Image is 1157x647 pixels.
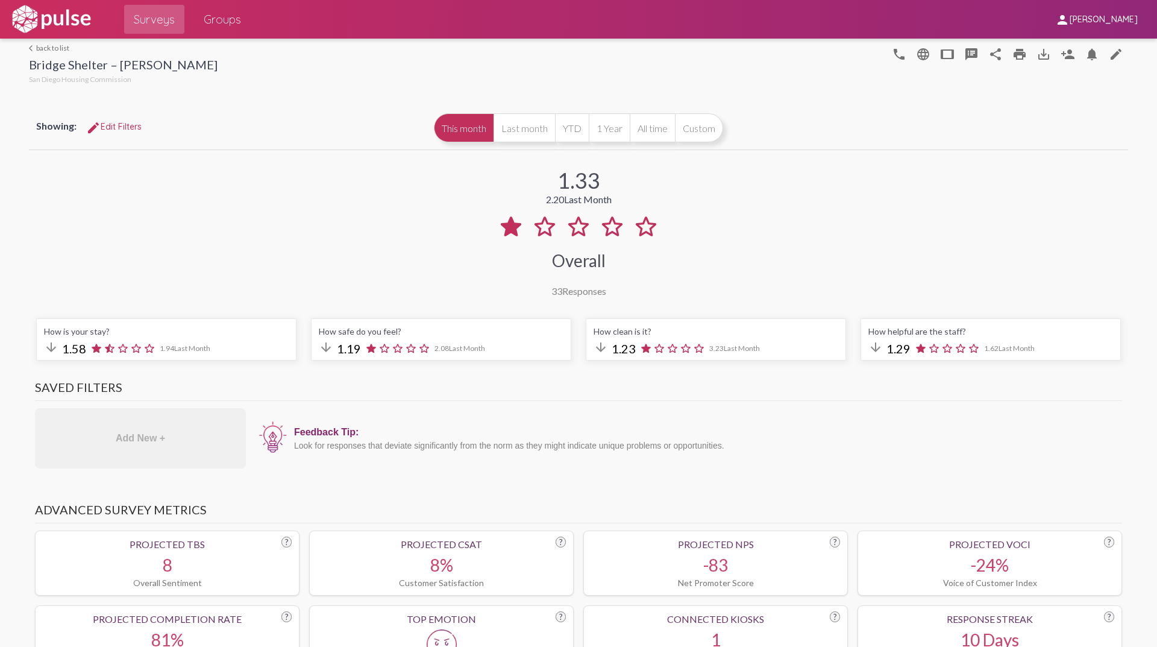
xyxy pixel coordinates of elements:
div: Look for responses that deviate significantly from the norm as they might indicate unique problem... [294,441,1116,450]
div: ? [830,611,840,622]
div: -83 [591,555,840,575]
span: San Diego Housing Commission [29,75,131,84]
span: 33 [551,285,562,297]
button: Share [983,42,1008,66]
span: 1.94 [160,344,210,353]
div: Connected Kiosks [591,613,840,625]
button: 1 Year [589,113,630,142]
div: 2.20 [546,194,612,205]
a: Groups [194,5,251,34]
div: Projected Completion Rate [43,613,292,625]
span: Last Month [174,344,210,353]
button: tablet [935,42,959,66]
a: language [1104,42,1128,66]
button: Person [1056,42,1080,66]
span: Last Month [724,344,760,353]
button: Edit FiltersEdit Filters [77,116,151,137]
span: 1.62 [984,344,1035,353]
span: Groups [204,8,241,30]
div: Projected VoCI [865,538,1114,550]
mat-icon: speaker_notes [964,47,979,62]
mat-icon: arrow_back_ios [29,45,36,52]
div: Customer Satisfaction [317,578,566,588]
mat-icon: print [1012,47,1027,62]
mat-icon: Share [988,47,1003,62]
div: How is your stay? [44,326,289,336]
div: Overall Sentiment [43,578,292,588]
a: back to list [29,43,218,52]
span: 1.29 [886,341,911,356]
div: Voice of Customer Index [865,578,1114,588]
span: [PERSON_NAME] [1070,14,1138,25]
mat-icon: Edit Filters [86,121,101,135]
div: ? [1104,611,1114,622]
button: Bell [1080,42,1104,66]
div: Response Streak [865,613,1114,625]
span: 3.23 [709,344,760,353]
div: ? [830,537,840,548]
div: How helpful are the staff? [868,326,1113,336]
div: Projected NPS [591,538,840,550]
div: ? [281,611,292,622]
mat-icon: language [916,47,930,62]
button: All time [630,113,675,142]
div: Add New + [35,408,246,469]
div: How clean is it? [594,326,838,336]
span: Last Month [449,344,485,353]
button: speaker_notes [959,42,983,66]
div: 1.33 [557,167,600,194]
button: Last month [494,113,555,142]
span: Edit Filters [86,121,142,132]
button: Download [1032,42,1056,66]
span: Last Month [999,344,1035,353]
div: ? [556,537,566,548]
div: How safe do you feel? [319,326,563,336]
mat-icon: language [892,47,906,62]
div: Net Promoter Score [591,578,840,588]
span: 1.23 [612,341,636,356]
div: Responses [551,285,606,297]
mat-icon: language [1109,47,1123,62]
mat-icon: arrow_downward [44,340,58,355]
img: white-logo.svg [10,4,93,34]
a: Surveys [124,5,184,34]
mat-icon: arrow_downward [319,340,333,355]
mat-icon: arrow_downward [868,340,883,355]
button: [PERSON_NAME] [1046,8,1147,30]
div: Top Emotion [317,613,566,625]
a: print [1008,42,1032,66]
div: Overall [552,250,606,271]
button: YTD [555,113,589,142]
span: 2.08 [434,344,485,353]
div: ? [1104,537,1114,548]
div: Bridge Shelter – [PERSON_NAME] [29,57,218,75]
mat-icon: Person [1061,47,1075,62]
button: This month [434,113,494,142]
div: ? [556,611,566,622]
div: 8% [317,555,566,575]
mat-icon: tablet [940,47,955,62]
span: Last Month [564,194,612,205]
mat-icon: Bell [1085,47,1099,62]
span: Showing: [36,120,77,131]
div: Feedback Tip: [294,427,1116,438]
span: Surveys [134,8,175,30]
mat-icon: Download [1036,47,1051,62]
mat-icon: person [1055,13,1070,27]
div: -24% [865,555,1114,575]
mat-icon: arrow_downward [594,340,608,355]
div: Projected CSAT [317,538,566,550]
div: Projected TBS [43,538,292,550]
button: Custom [675,113,723,142]
div: 8 [43,555,292,575]
span: 1.58 [62,341,86,356]
button: language [911,42,935,66]
button: language [887,42,911,66]
h3: Advanced Survey Metrics [35,502,1122,523]
h3: Saved Filters [35,380,1122,401]
span: 1.19 [337,341,361,356]
div: ? [281,537,292,548]
img: icon12.png [258,420,288,454]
